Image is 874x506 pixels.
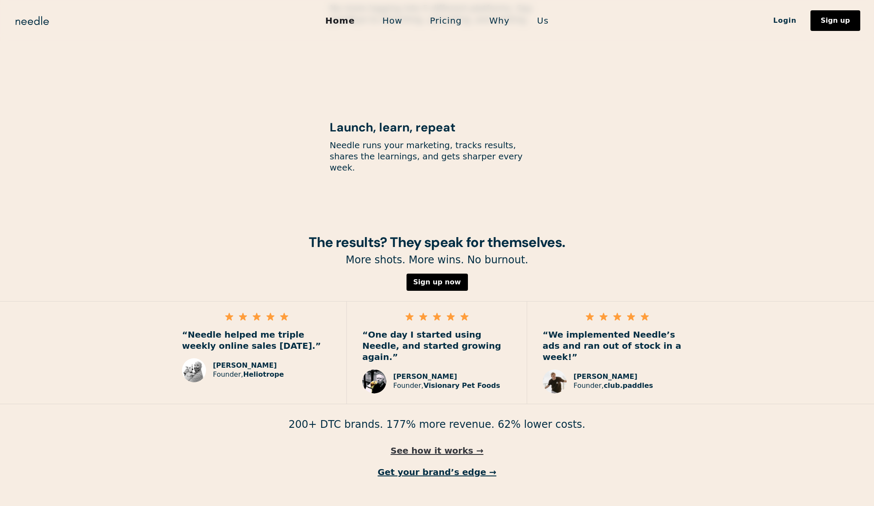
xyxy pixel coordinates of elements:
[821,17,850,24] div: Sign up
[309,233,565,251] strong: The results? They speak for themselves.
[416,12,475,30] a: Pricing
[574,381,653,390] p: Founder,
[362,329,511,363] p: “One day I started using Needle, and started growing again.”
[407,274,468,291] a: Sign up now
[330,140,544,173] p: Needle runs your marketing, tracks results, shares the learnings, and gets sharper every week.
[213,361,277,369] strong: [PERSON_NAME]
[369,12,416,30] a: How
[810,10,860,31] a: Sign up
[413,279,461,286] div: Sign up now
[393,381,500,390] p: Founder,
[393,372,457,381] strong: [PERSON_NAME]
[182,329,331,351] p: “Needle helped me triple weekly online sales [DATE].”
[330,121,544,134] h1: Launch, learn, repeat
[213,370,284,379] p: Founder,
[243,370,284,378] strong: Heliotrope
[312,12,369,30] a: Home
[759,13,810,28] a: Login
[543,329,692,363] p: “We implemented Needle’s ads and ran out of stock in a week!”
[423,381,500,390] strong: Visionary Pet Foods
[604,381,653,390] strong: club.paddles
[523,12,562,30] a: Us
[574,372,637,381] strong: [PERSON_NAME]
[476,12,523,30] a: Why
